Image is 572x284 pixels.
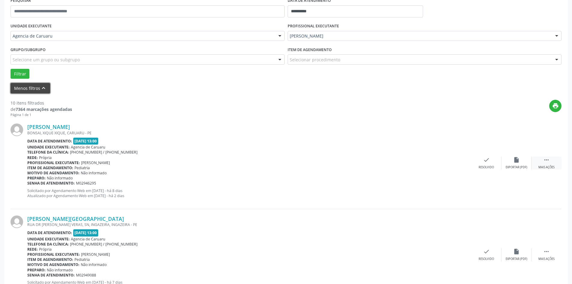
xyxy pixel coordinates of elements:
span: Agencia de Caruaru [71,237,105,242]
img: img [11,215,23,228]
span: Pediatria [74,165,90,170]
b: Motivo de agendamento: [27,262,80,267]
div: RUA DR [PERSON_NAME] VERAS, SN, INGAZEIRA, INGAZEIRA - PE [27,222,471,227]
span: [DATE] 13:00 [73,229,98,236]
label: UNIDADE EXECUTANTE [11,22,52,31]
i:  [543,248,550,255]
div: de [11,106,72,112]
label: Item de agendamento [288,45,332,54]
button: print [549,100,561,112]
button: Menos filtroskeyboard_arrow_up [11,83,50,93]
span: [DATE] 13:00 [73,138,98,145]
span: Pediatria [74,257,90,262]
label: Grupo/Subgrupo [11,45,46,54]
span: M02946295 [76,181,96,186]
span: [PHONE_NUMBER] / [PHONE_NUMBER] [70,150,138,155]
i: insert_drive_file [513,248,520,255]
span: [PERSON_NAME] [81,252,110,257]
div: Exportar (PDF) [506,257,527,261]
div: Exportar (PDF) [506,165,527,169]
span: Agencia de Caruaru [71,145,105,150]
b: Profissional executante: [27,252,80,257]
i: keyboard_arrow_up [40,85,47,91]
span: Selecione um grupo ou subgrupo [13,56,80,63]
b: Item de agendamento: [27,257,73,262]
p: Solicitado por Agendamento Web em [DATE] - há 8 dias Atualizado por Agendamento Web em [DATE] - h... [27,188,471,198]
b: Data de atendimento: [27,230,72,235]
b: Data de atendimento: [27,139,72,144]
div: Página 1 de 1 [11,112,72,118]
span: Própria [39,155,52,160]
b: Senha de atendimento: [27,181,75,186]
div: Mais ações [538,165,555,169]
i:  [543,157,550,163]
b: Unidade executante: [27,237,70,242]
span: Agencia de Caruaru [13,33,272,39]
div: Mais ações [538,257,555,261]
i: insert_drive_file [513,157,520,163]
b: Telefone da clínica: [27,242,69,247]
b: Telefone da clínica: [27,150,69,155]
div: BONSAI, XIQUE XIQUE, CARUARU - PE [27,130,471,136]
a: [PERSON_NAME][GEOGRAPHIC_DATA] [27,215,124,222]
b: Item de agendamento: [27,165,73,170]
span: Não informado [81,170,107,176]
span: Própria [39,247,52,252]
label: PROFISSIONAL EXECUTANTE [288,22,339,31]
img: img [11,124,23,136]
b: Profissional executante: [27,160,80,165]
div: Resolvido [479,165,494,169]
b: Preparo: [27,176,46,181]
span: M02949088 [76,273,96,278]
span: [PHONE_NUMBER] / [PHONE_NUMBER] [70,242,138,247]
i: print [552,102,559,109]
div: Resolvido [479,257,494,261]
span: Selecionar procedimento [290,56,340,63]
span: Não informado [81,262,107,267]
b: Motivo de agendamento: [27,170,80,176]
span: [PERSON_NAME] [81,160,110,165]
b: Preparo: [27,267,46,273]
span: Não informado [47,267,73,273]
span: Não informado [47,176,73,181]
b: Unidade executante: [27,145,70,150]
strong: 7364 marcações agendadas [16,106,72,112]
a: [PERSON_NAME] [27,124,70,130]
b: Rede: [27,155,38,160]
b: Senha de atendimento: [27,273,75,278]
button: Filtrar [11,69,29,79]
i: check [483,248,490,255]
i: check [483,157,490,163]
div: 10 itens filtrados [11,100,72,106]
b: Rede: [27,247,38,252]
span: [PERSON_NAME] [290,33,549,39]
